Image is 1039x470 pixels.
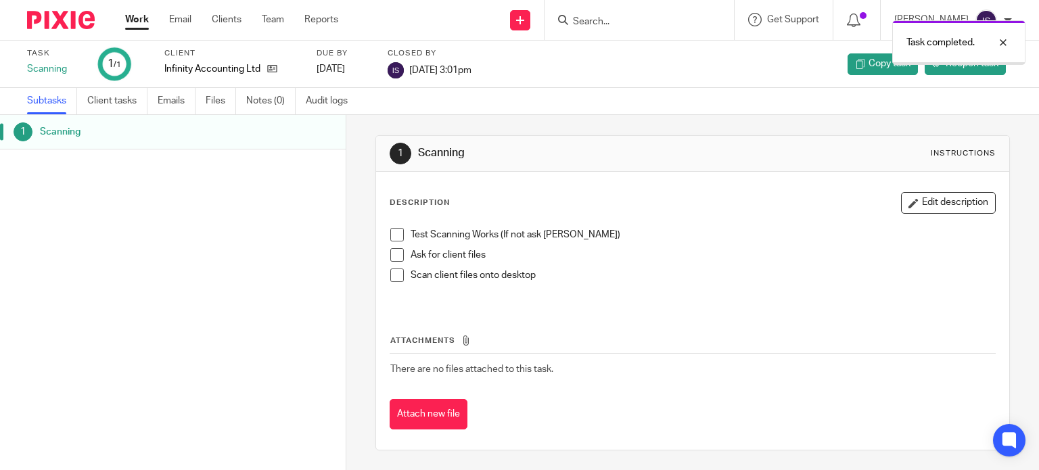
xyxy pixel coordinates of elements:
[114,61,121,68] small: /1
[87,88,147,114] a: Client tasks
[27,48,81,59] label: Task
[212,13,241,26] a: Clients
[901,192,996,214] button: Edit description
[306,88,358,114] a: Audit logs
[390,365,553,374] span: There are no files attached to this task.
[27,11,95,29] img: Pixie
[125,13,149,26] a: Work
[931,148,996,159] div: Instructions
[262,13,284,26] a: Team
[317,48,371,59] label: Due by
[390,399,467,429] button: Attach new file
[169,13,191,26] a: Email
[390,143,411,164] div: 1
[164,48,300,59] label: Client
[246,88,296,114] a: Notes (0)
[975,9,997,31] img: svg%3E
[108,56,121,72] div: 1
[158,88,195,114] a: Emails
[388,62,404,78] img: svg%3E
[390,337,455,344] span: Attachments
[27,62,81,76] div: Scanning
[304,13,338,26] a: Reports
[411,228,996,241] p: Test Scanning Works (If not ask [PERSON_NAME])
[411,268,996,282] p: Scan client files onto desktop
[418,146,721,160] h1: Scanning
[206,88,236,114] a: Files
[411,248,996,262] p: Ask for client files
[317,62,371,76] div: [DATE]
[27,88,77,114] a: Subtasks
[409,65,471,74] span: [DATE] 3:01pm
[906,36,975,49] p: Task completed.
[388,48,471,59] label: Closed by
[390,197,450,208] p: Description
[40,122,235,142] h1: Scanning
[14,122,32,141] div: 1
[164,62,260,76] p: Infinity Accounting Ltd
